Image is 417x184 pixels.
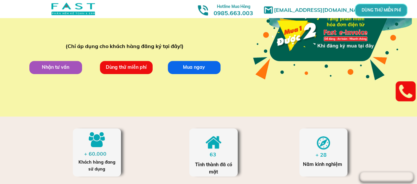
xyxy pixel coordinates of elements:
div: Năm kinh nghiệm [303,161,344,168]
p: Nhận tư vấn [29,61,82,74]
p: DÙNG THỬ MIỄN PHÍ [373,9,389,12]
h1: [EMAIL_ADDRESS][DOMAIN_NAME] [274,6,371,14]
div: (Chỉ áp dụng cho khách hàng đăng ký tại đây!) [66,42,187,51]
h3: 0985.663.003 [206,2,260,16]
span: Hotline Mua Hàng [217,4,250,9]
div: + 60.000 [84,150,110,158]
p: Dùng thử miễn phí [100,61,152,74]
div: Tỉnh thành đã có mặt [194,161,233,176]
p: Mua ngay [167,61,220,74]
div: Khách hàng đang sử dụng [76,159,117,172]
div: 63 [210,150,223,159]
div: + 28 [315,151,333,159]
